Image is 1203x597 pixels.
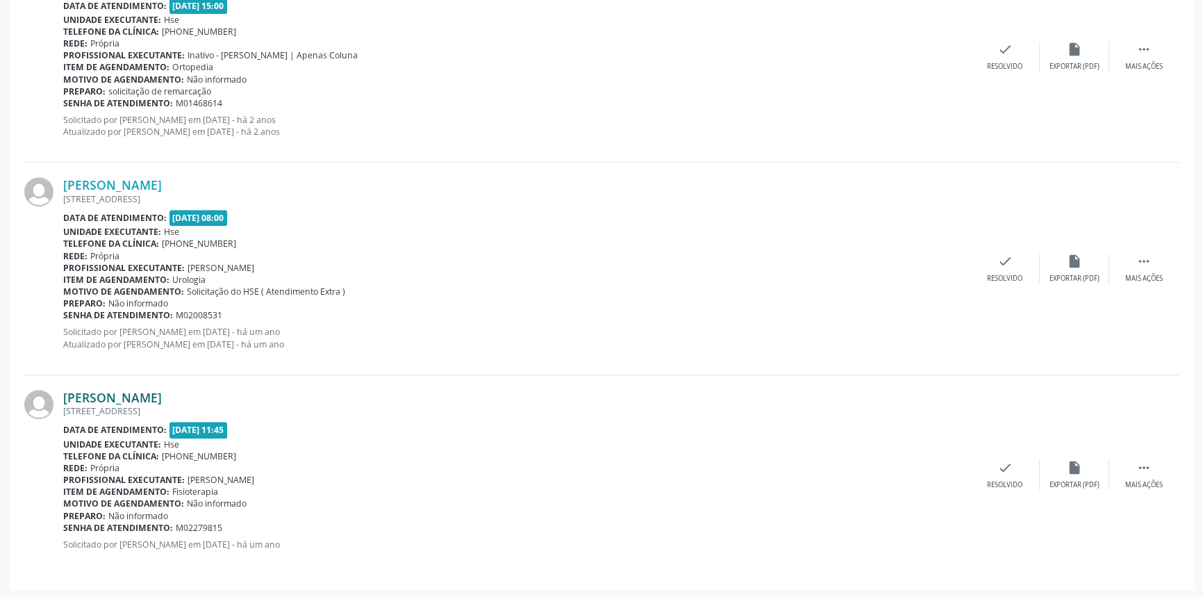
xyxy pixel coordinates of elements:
[1067,42,1082,57] i: insert_drive_file
[63,193,970,205] div: [STREET_ADDRESS]
[63,97,173,109] b: Senha de atendimento:
[63,424,167,436] b: Data de atendimento:
[63,238,159,250] b: Telefone da clínica:
[187,498,247,509] span: Não informado
[63,286,184,297] b: Motivo de agendamento:
[172,61,213,73] span: Ortopedia
[164,14,179,26] span: Hse
[997,254,1013,269] i: check
[63,539,970,550] p: Solicitado por [PERSON_NAME] em [DATE] - há um ano
[108,297,168,309] span: Não informado
[1067,254,1082,269] i: insert_drive_file
[1049,62,1100,72] div: Exportar (PDF)
[63,61,169,73] b: Item de agendamento:
[63,49,185,61] b: Profissional executante:
[187,74,247,85] span: Não informado
[172,274,206,286] span: Urologia
[176,309,222,321] span: M02008531
[1125,480,1163,490] div: Mais ações
[176,97,222,109] span: M01468614
[108,510,168,522] span: Não informado
[63,474,185,486] b: Profissional executante:
[188,49,358,61] span: Inativo - [PERSON_NAME] | Apenas Coluna
[63,262,185,274] b: Profissional executante:
[63,486,169,498] b: Item de agendamento:
[63,226,161,238] b: Unidade executante:
[24,177,53,206] img: img
[1049,274,1100,284] div: Exportar (PDF)
[162,26,236,38] span: [PHONE_NUMBER]
[90,462,119,474] span: Própria
[63,212,167,224] b: Data de atendimento:
[63,439,161,450] b: Unidade executante:
[63,297,106,309] b: Preparo:
[997,460,1013,475] i: check
[90,250,119,262] span: Própria
[1067,460,1082,475] i: insert_drive_file
[1136,460,1152,475] i: 
[987,62,1022,72] div: Resolvido
[63,14,161,26] b: Unidade executante:
[1125,274,1163,284] div: Mais ações
[63,26,159,38] b: Telefone da clínica:
[176,522,222,534] span: M02279815
[63,326,970,350] p: Solicitado por [PERSON_NAME] em [DATE] - há um ano Atualizado por [PERSON_NAME] em [DATE] - há um...
[162,450,236,462] span: [PHONE_NUMBER]
[90,38,119,49] span: Própria
[63,38,88,49] b: Rede:
[63,309,173,321] b: Senha de atendimento:
[162,238,236,250] span: [PHONE_NUMBER]
[108,85,211,97] span: solicitação de remarcação
[63,450,159,462] b: Telefone da clínica:
[187,286,345,297] span: Solicitação do HSE ( Atendimento Extra )
[63,250,88,262] b: Rede:
[63,462,88,474] b: Rede:
[1136,254,1152,269] i: 
[987,274,1022,284] div: Resolvido
[188,262,254,274] span: [PERSON_NAME]
[1049,480,1100,490] div: Exportar (PDF)
[164,439,179,450] span: Hse
[63,114,970,138] p: Solicitado por [PERSON_NAME] em [DATE] - há 2 anos Atualizado por [PERSON_NAME] em [DATE] - há 2 ...
[172,486,218,498] span: Fisioterapia
[63,405,970,417] div: [STREET_ADDRESS]
[63,74,184,85] b: Motivo de agendamento:
[63,177,162,193] a: [PERSON_NAME]
[169,422,228,438] span: [DATE] 11:45
[63,390,162,405] a: [PERSON_NAME]
[188,474,254,486] span: [PERSON_NAME]
[1125,62,1163,72] div: Mais ações
[164,226,179,238] span: Hse
[63,274,169,286] b: Item de agendamento:
[1136,42,1152,57] i: 
[169,210,228,226] span: [DATE] 08:00
[63,510,106,522] b: Preparo:
[63,522,173,534] b: Senha de atendimento:
[63,498,184,509] b: Motivo de agendamento:
[24,390,53,419] img: img
[997,42,1013,57] i: check
[63,85,106,97] b: Preparo:
[987,480,1022,490] div: Resolvido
